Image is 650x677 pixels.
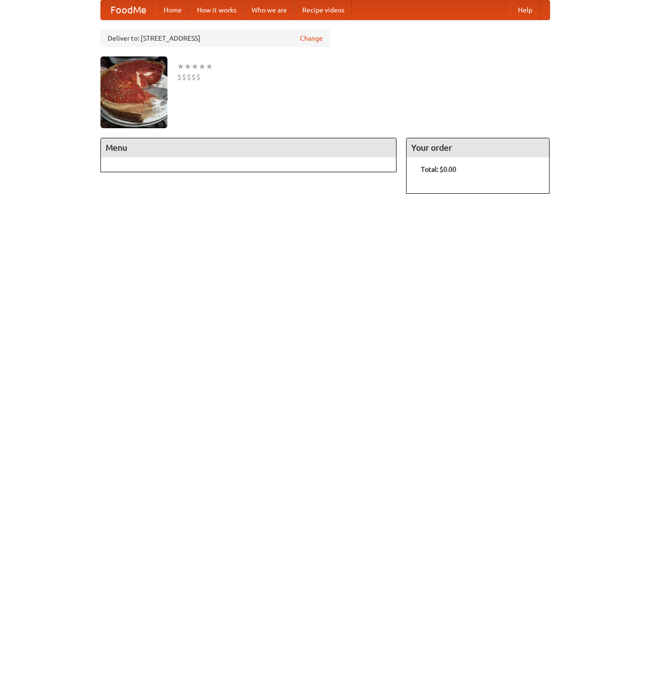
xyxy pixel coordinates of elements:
li: $ [196,72,201,82]
li: $ [191,72,196,82]
li: $ [182,72,187,82]
li: ★ [184,61,191,72]
a: Help [510,0,540,20]
img: angular.jpg [100,56,167,128]
h4: Your order [407,138,549,157]
a: Home [156,0,189,20]
li: ★ [198,61,206,72]
li: ★ [206,61,213,72]
a: Change [300,33,323,43]
b: Total: $0.00 [421,166,456,173]
a: FoodMe [101,0,156,20]
a: How it works [189,0,244,20]
li: $ [187,72,191,82]
a: Recipe videos [295,0,352,20]
li: ★ [177,61,184,72]
li: ★ [191,61,198,72]
h4: Menu [101,138,397,157]
div: Deliver to: [STREET_ADDRESS] [100,30,330,47]
a: Who we are [244,0,295,20]
li: $ [177,72,182,82]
